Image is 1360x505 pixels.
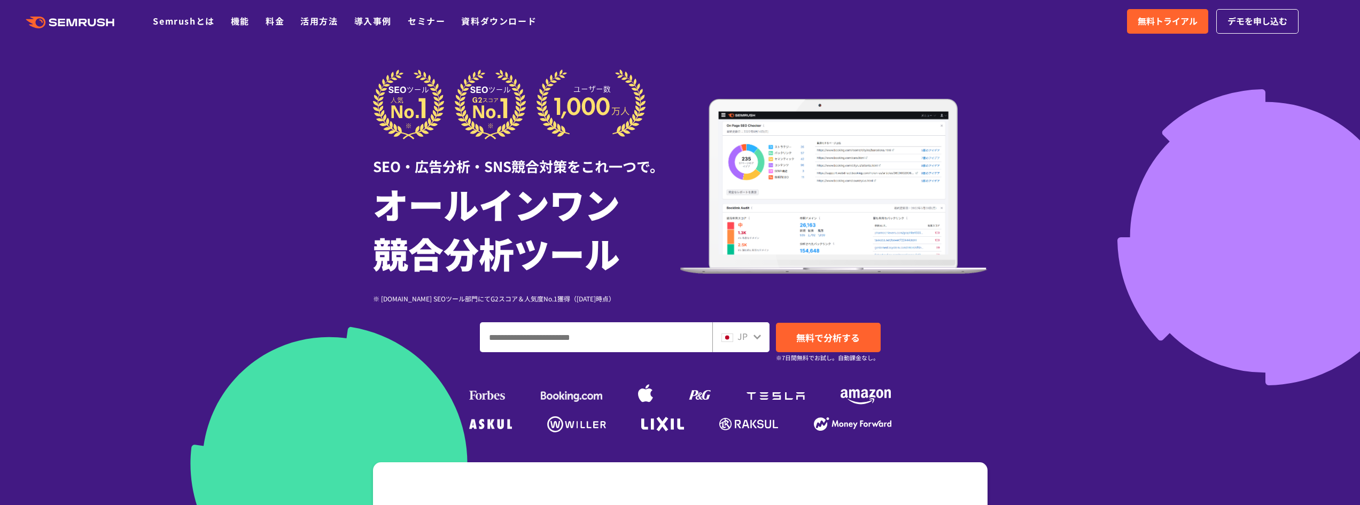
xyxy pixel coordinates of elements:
a: 料金 [266,14,284,27]
a: 無料トライアル [1127,9,1208,34]
a: デモを申し込む [1216,9,1299,34]
a: 導入事例 [354,14,392,27]
a: 無料で分析する [776,323,881,352]
a: セミナー [408,14,445,27]
a: 資料ダウンロード [461,14,537,27]
span: デモを申し込む [1227,14,1287,28]
a: 機能 [231,14,250,27]
span: 無料で分析する [796,331,860,344]
h1: オールインワン 競合分析ツール [373,179,680,277]
a: 活用方法 [300,14,338,27]
div: SEO・広告分析・SNS競合対策をこれ一つで。 [373,139,680,176]
span: 無料トライアル [1138,14,1198,28]
small: ※7日間無料でお試し。自動課金なし。 [776,353,879,363]
a: Semrushとは [153,14,214,27]
span: JP [737,330,748,343]
div: ※ [DOMAIN_NAME] SEOツール部門にてG2スコア＆人気度No.1獲得（[DATE]時点） [373,293,680,304]
input: ドメイン、キーワードまたはURLを入力してください [480,323,712,352]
